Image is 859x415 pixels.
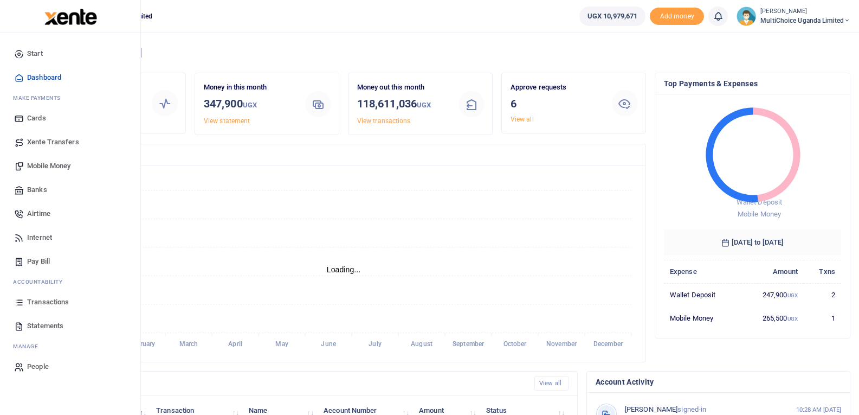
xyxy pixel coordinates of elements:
[760,7,850,16] small: [PERSON_NAME]
[9,314,132,338] a: Statements
[9,42,132,66] a: Start
[760,16,850,25] span: MultiChoice Uganda Limited
[664,283,741,307] td: Wallet Deposit
[18,94,61,102] span: ake Payments
[737,198,782,206] span: Wallet Deposit
[650,8,704,25] li: Toup your wallet
[664,260,741,283] th: Expense
[228,341,242,348] tspan: April
[596,376,841,388] h4: Account Activity
[575,7,650,26] li: Wallet ballance
[9,290,132,314] a: Transactions
[804,260,841,283] th: Txns
[9,66,132,90] a: Dashboard
[664,229,841,256] h6: [DATE] to [DATE]
[664,78,841,90] h4: Top Payments & Expenses
[579,7,645,26] a: UGX 10,979,671
[9,338,132,355] li: M
[27,48,43,59] span: Start
[650,8,704,25] span: Add money
[27,137,79,148] span: Xente Transfers
[738,210,781,218] span: Mobile Money
[453,341,485,348] tspan: September
[9,178,132,202] a: Banks
[129,341,155,348] tspan: February
[21,278,62,286] span: countability
[804,283,841,307] td: 2
[625,405,677,413] span: [PERSON_NAME]
[9,154,132,178] a: Mobile Money
[796,405,842,414] small: 10:28 AM [DATE]
[737,7,756,26] img: profile-user
[27,184,47,195] span: Banks
[587,11,637,22] span: UGX 10,979,671
[9,273,132,290] li: Ac
[417,101,431,109] small: UGX
[327,265,361,274] text: Loading...
[27,72,61,83] span: Dashboard
[27,208,50,219] span: Airtime
[411,341,432,348] tspan: August
[737,7,850,26] a: profile-user [PERSON_NAME] MultiChoice Uganda Limited
[27,113,46,124] span: Cards
[43,12,97,20] a: logo-small logo-large logo-large
[357,117,411,125] a: View transactions
[804,307,841,329] td: 1
[9,130,132,154] a: Xente Transfers
[27,161,70,171] span: Mobile Money
[787,292,798,298] small: UGX
[741,260,804,283] th: Amount
[204,95,296,113] h3: 347,900
[534,376,569,391] a: View all
[741,307,804,329] td: 265,500
[511,116,534,123] a: View all
[9,250,132,273] a: Pay Bill
[50,378,526,390] h4: Recent Transactions
[321,341,336,348] tspan: June
[503,341,527,348] tspan: October
[511,95,603,112] h3: 6
[275,341,288,348] tspan: May
[179,341,198,348] tspan: March
[204,117,250,125] a: View statement
[369,341,381,348] tspan: July
[27,232,52,243] span: Internet
[243,101,257,109] small: UGX
[27,256,50,267] span: Pay Bill
[357,95,450,113] h3: 118,611,036
[511,82,603,93] p: Approve requests
[787,316,798,322] small: UGX
[546,341,577,348] tspan: November
[664,307,741,329] td: Mobile Money
[27,361,49,372] span: People
[9,106,132,130] a: Cards
[27,297,69,308] span: Transactions
[741,283,804,307] td: 247,900
[9,202,132,226] a: Airtime
[27,321,63,331] span: Statements
[44,9,97,25] img: logo-large
[357,82,450,93] p: Money out this month
[650,11,704,20] a: Add money
[9,226,132,250] a: Internet
[18,342,38,350] span: anage
[9,355,132,379] a: People
[50,149,637,161] h4: Transactions Overview
[204,82,296,93] p: Money in this month
[41,47,850,59] h4: Hello [PERSON_NAME]
[593,341,623,348] tspan: December
[9,90,132,106] li: M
